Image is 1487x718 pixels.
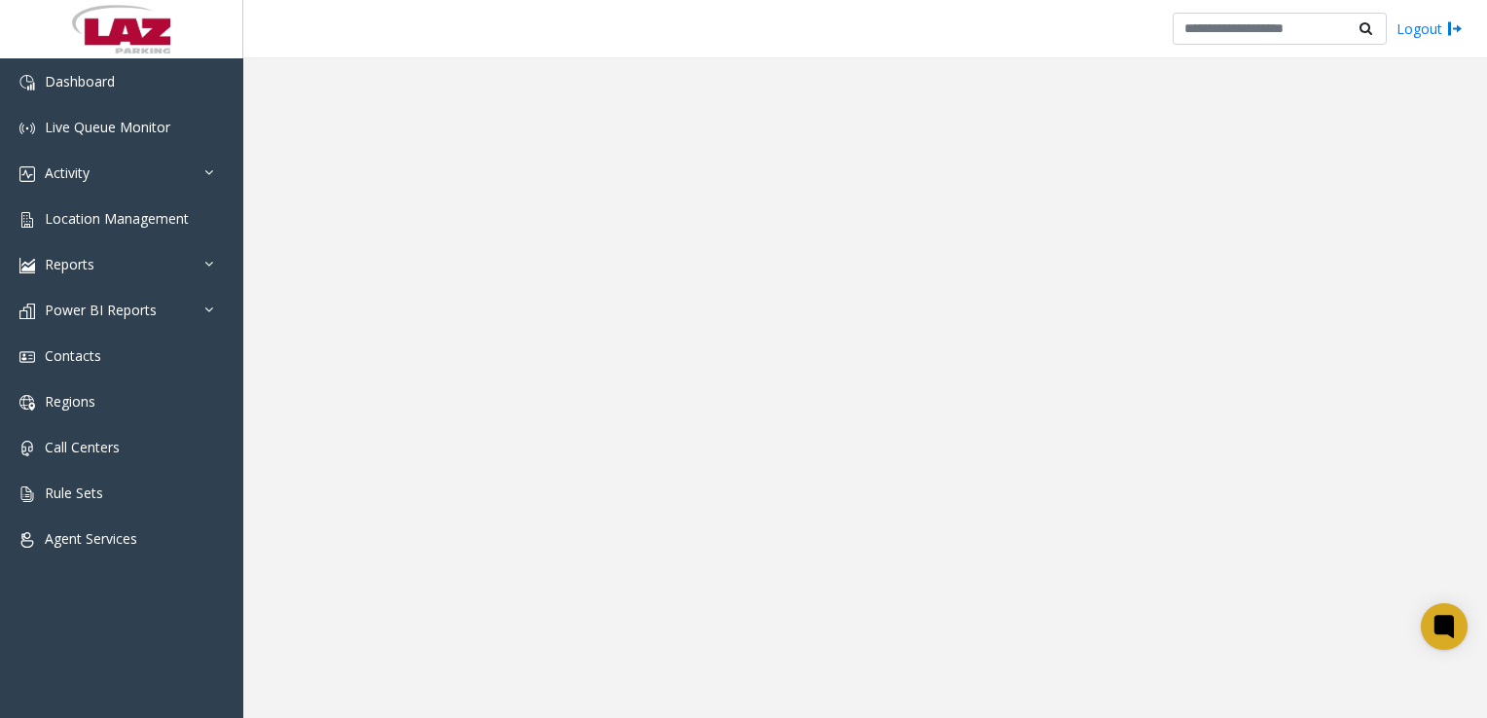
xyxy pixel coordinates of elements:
[45,163,90,182] span: Activity
[19,349,35,365] img: 'icon'
[45,529,137,548] span: Agent Services
[45,209,189,228] span: Location Management
[19,212,35,228] img: 'icon'
[45,255,94,273] span: Reports
[19,532,35,548] img: 'icon'
[19,486,35,502] img: 'icon'
[19,441,35,456] img: 'icon'
[45,301,157,319] span: Power BI Reports
[1396,18,1463,39] a: Logout
[45,484,103,502] span: Rule Sets
[45,438,120,456] span: Call Centers
[19,258,35,273] img: 'icon'
[19,121,35,136] img: 'icon'
[1447,18,1463,39] img: logout
[45,392,95,411] span: Regions
[19,166,35,182] img: 'icon'
[19,304,35,319] img: 'icon'
[19,395,35,411] img: 'icon'
[45,72,115,90] span: Dashboard
[45,346,101,365] span: Contacts
[19,75,35,90] img: 'icon'
[45,118,170,136] span: Live Queue Monitor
